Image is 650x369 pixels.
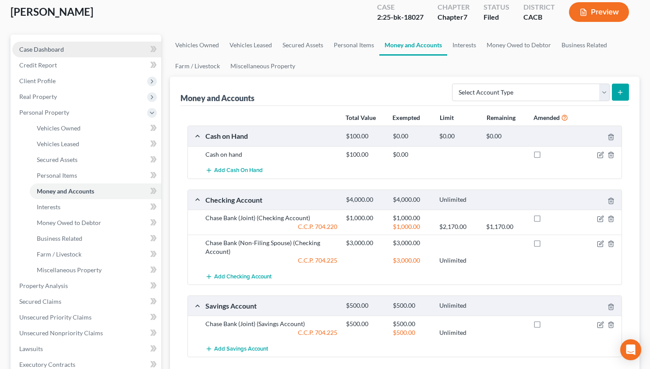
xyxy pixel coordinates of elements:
[19,77,56,84] span: Client Profile
[342,320,389,328] div: $500.00
[180,93,254,103] div: Money and Accounts
[19,313,92,321] span: Unsecured Priority Claims
[435,222,482,231] div: $2,170.00
[30,120,161,136] a: Vehicles Owned
[379,35,447,56] a: Money and Accounts
[19,109,69,116] span: Personal Property
[12,294,161,309] a: Secured Claims
[214,273,272,280] span: Add Checking Account
[205,268,272,285] button: Add Checking Account
[19,93,57,100] span: Real Property
[389,150,435,159] div: $0.00
[435,302,482,310] div: Unlimited
[30,136,161,152] a: Vehicles Leased
[389,239,435,247] div: $3,000.00
[170,35,224,56] a: Vehicles Owned
[30,168,161,183] a: Personal Items
[346,114,376,121] strong: Total Value
[37,266,102,274] span: Miscellaneous Property
[30,262,161,278] a: Miscellaneous Property
[201,256,342,265] div: C.C.P. 704.225
[392,114,420,121] strong: Exempted
[435,328,482,337] div: Unlimited
[389,196,435,204] div: $4,000.00
[19,61,57,69] span: Credit Report
[342,302,389,310] div: $500.00
[569,2,629,22] button: Preview
[389,328,435,337] div: $500.00
[201,131,342,141] div: Cash on Hand
[12,341,161,357] a: Lawsuits
[37,219,101,226] span: Money Owed to Debtor
[12,278,161,294] a: Property Analysis
[30,199,161,215] a: Interests
[342,239,389,247] div: $3,000.00
[205,162,263,179] button: Add Cash on Hand
[37,187,94,195] span: Money and Accounts
[389,302,435,310] div: $500.00
[201,328,342,337] div: C.C.P. 704.225
[30,231,161,246] a: Business Related
[533,114,560,121] strong: Amended
[389,222,435,231] div: $1,000.00
[377,2,424,12] div: Case
[435,132,482,141] div: $0.00
[201,301,342,310] div: Savings Account
[435,256,482,265] div: Unlimited
[30,215,161,231] a: Money Owed to Debtor
[19,345,43,352] span: Lawsuits
[170,56,225,77] a: Farm / Livestock
[482,132,529,141] div: $0.00
[19,329,103,337] span: Unsecured Nonpriority Claims
[225,56,300,77] a: Miscellaneous Property
[224,35,277,56] a: Vehicles Leased
[342,150,389,159] div: $100.00
[37,124,81,132] span: Vehicles Owned
[201,214,342,222] div: Chase Bank (Joint) (Checking Account)
[438,2,470,12] div: Chapter
[523,2,555,12] div: District
[201,150,342,159] div: Cash on hand
[440,114,454,121] strong: Limit
[277,35,329,56] a: Secured Assets
[12,309,161,325] a: Unsecured Priority Claims
[342,196,389,204] div: $4,000.00
[30,246,161,262] a: Farm / Livestock
[556,35,612,56] a: Business Related
[435,196,482,204] div: Unlimited
[12,57,161,73] a: Credit Report
[37,172,77,179] span: Personal Items
[484,12,509,22] div: Filed
[37,235,82,242] span: Business Related
[19,361,75,368] span: Executory Contracts
[37,203,60,211] span: Interests
[482,222,529,231] div: $1,170.00
[463,13,467,21] span: 7
[329,35,379,56] a: Personal Items
[389,132,435,141] div: $0.00
[523,12,555,22] div: CACB
[487,114,516,121] strong: Remaining
[214,167,263,174] span: Add Cash on Hand
[201,320,342,328] div: Chase Bank (Joint) (Savings Account)
[377,12,424,22] div: 2:25-bk-18027
[37,156,78,163] span: Secured Assets
[214,345,268,352] span: Add Savings Account
[447,35,481,56] a: Interests
[389,320,435,328] div: $500.00
[389,214,435,222] div: $1,000.00
[37,250,81,258] span: Farm / Livestock
[389,256,435,265] div: $3,000.00
[342,214,389,222] div: $1,000.00
[201,195,342,204] div: Checking Account
[19,298,61,305] span: Secured Claims
[438,12,470,22] div: Chapter
[19,46,64,53] span: Case Dashboard
[30,183,161,199] a: Money and Accounts
[205,341,268,357] button: Add Savings Account
[19,282,68,289] span: Property Analysis
[11,5,93,18] span: [PERSON_NAME]
[481,35,556,56] a: Money Owed to Debtor
[484,2,509,12] div: Status
[37,140,79,148] span: Vehicles Leased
